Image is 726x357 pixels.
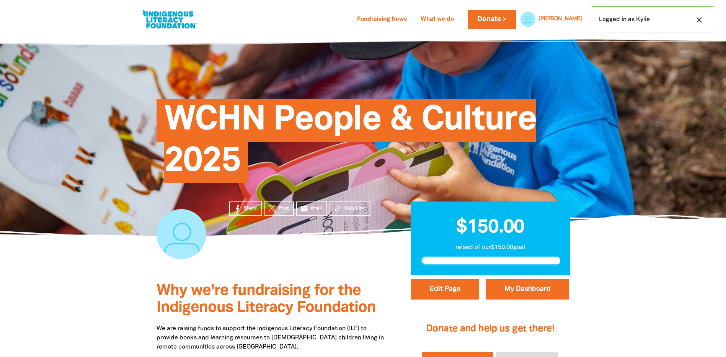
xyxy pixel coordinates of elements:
a: emailEmail [296,201,328,216]
span: Post [279,205,289,212]
a: Donate [468,10,516,29]
a: [PERSON_NAME] [538,16,582,22]
i: email [300,205,308,213]
a: Post [264,201,294,216]
button: Copy Link [330,201,370,216]
span: WCHN People & Culture 2025 [164,105,537,183]
i: close [695,15,704,25]
a: My Dashboard [486,279,569,300]
button: close [692,15,706,25]
div: Logged in as Kylie [591,6,714,32]
span: Share [244,205,257,212]
a: What we do [416,13,458,26]
h2: Donate and help us get there! [420,314,560,344]
a: Fundraising News [352,13,411,26]
span: Email [310,205,322,212]
span: $150.00 [456,219,524,236]
p: raised of our $150.00 goal [421,243,560,252]
a: Share [229,201,262,216]
span: Copy Link [344,205,365,212]
span: Why we're fundraising for the Indigenous Literacy Foundation [157,284,376,315]
button: Edit Page [411,279,479,300]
